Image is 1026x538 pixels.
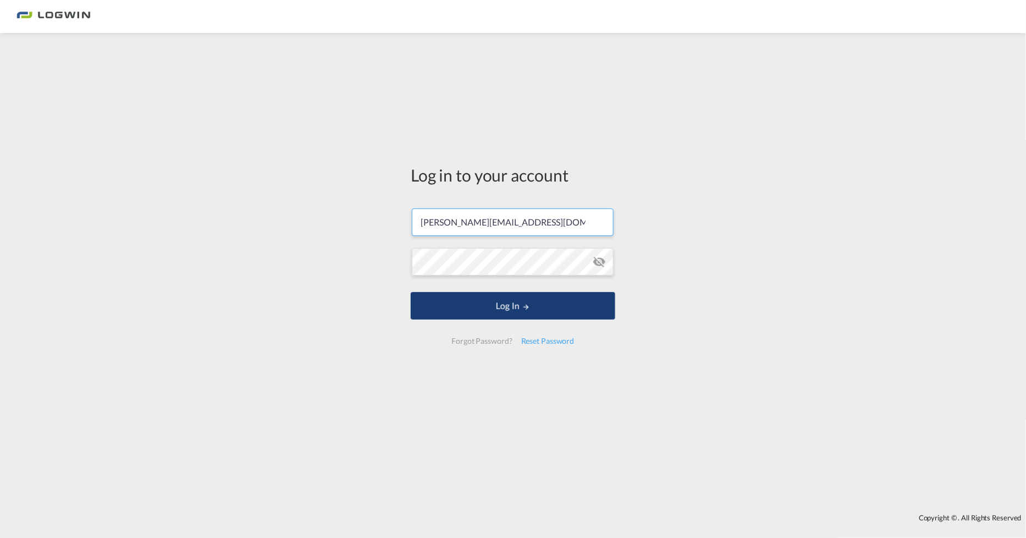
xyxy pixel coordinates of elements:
md-icon: icon-eye-off [593,255,606,268]
div: Reset Password [517,331,579,351]
div: Forgot Password? [447,331,516,351]
img: bc73a0e0d8c111efacd525e4c8ad7d32.png [16,4,91,29]
input: Enter email/phone number [412,208,614,236]
button: LOGIN [411,292,615,320]
div: Log in to your account [411,163,615,186]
